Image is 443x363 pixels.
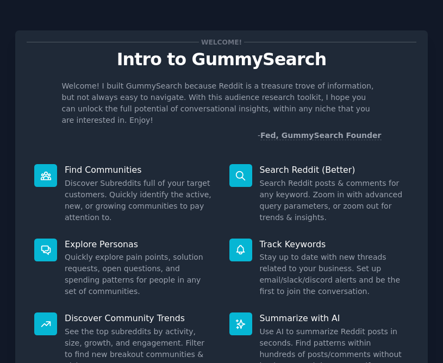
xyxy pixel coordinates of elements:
[260,252,409,297] dd: Stay up to date with new threads related to your business. Set up email/slack/discord alerts and ...
[65,312,214,324] p: Discover Community Trends
[65,252,214,297] dd: Quickly explore pain points, solution requests, open questions, and spending patterns for people ...
[260,312,409,324] p: Summarize with AI
[27,50,416,69] p: Intro to GummySearch
[260,178,409,223] dd: Search Reddit posts & comments for any keyword. Zoom in with advanced query parameters, or zoom o...
[65,164,214,176] p: Find Communities
[258,130,382,141] div: -
[260,239,409,250] p: Track Keywords
[62,80,382,126] p: Welcome! I built GummySearch because Reddit is a treasure trove of information, but not always ea...
[65,239,214,250] p: Explore Personas
[199,36,244,48] span: Welcome!
[260,164,409,176] p: Search Reddit (Better)
[260,131,382,140] a: Fed, GummySearch Founder
[65,178,214,223] dd: Discover Subreddits full of your target customers. Quickly identify the active, new, or growing c...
